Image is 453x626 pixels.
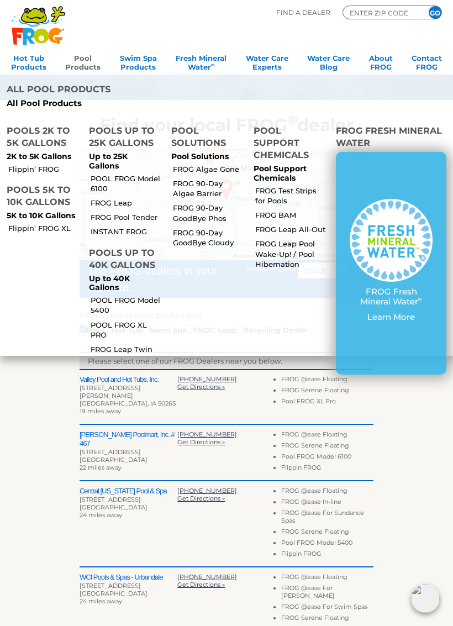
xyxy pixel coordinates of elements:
p: FROG Fresh Mineral Water [350,287,433,307]
li: Flippin FROG [281,550,373,561]
a: FROG 90-Day GoodBye Cloudy [173,228,244,248]
div: [GEOGRAPHIC_DATA], IA 50265 [80,399,177,407]
h4: Pool Support Chemicals [254,125,323,164]
a: [PHONE_NUMBER] [177,573,237,581]
p: Up to 25K Gallons [89,152,158,171]
h2: Central [US_STATE] Pool & Spa [80,487,177,496]
li: FROG @ease Floating [281,487,373,498]
li: FROG @ease In-line [281,498,373,509]
p: Learn More [350,312,433,322]
a: FROG Leap [91,198,162,208]
sup: ∞ [418,295,423,303]
li: FROG @ease For Swim Spas [281,603,373,614]
h4: Pools up to 25K Gallons [89,125,158,152]
a: [PHONE_NUMBER] [177,375,237,383]
li: FROG Serene Floating [281,528,373,539]
a: Water CareBlog [307,50,350,72]
div: [GEOGRAPHIC_DATA] [80,503,177,511]
img: openIcon [411,584,440,613]
p: 5K to 10K Gallons [7,211,76,220]
span: 22 miles away [80,464,122,471]
p: Find A Dealer [276,6,330,19]
input: Zip Code Form [349,8,415,18]
a: FROG Pool Tender [91,212,162,222]
a: FROG Algae Gone [173,164,244,174]
a: AboutFROG [369,50,393,72]
h4: Pools up to 40K Gallons [89,247,158,274]
div: [STREET_ADDRESS] [80,582,177,590]
a: PoolProducts [65,50,101,72]
li: FROG Serene Floating [281,441,373,453]
a: FROG Fresh Mineral Water∞ Learn More [350,199,433,328]
a: Get Directions » [177,495,225,502]
p: Please select one of our FROG Dealers near you below. [88,355,365,366]
li: FROG @ease Floating [281,430,373,441]
a: FROG Leap Twin [91,344,162,354]
a: Swim SpaProducts [120,50,157,72]
a: INSTANT FROG [91,227,162,236]
a: POOL FROG Model 6100 [91,173,162,193]
a: FROG BAM [255,210,326,220]
input: GO [429,6,441,19]
div: [STREET_ADDRESS] [80,496,177,503]
p: Up to 40K Gallons [89,274,158,293]
a: POOL FROG XL PRO [91,320,162,340]
div: [STREET_ADDRESS][PERSON_NAME] [80,384,177,399]
li: Pool FROG Model 6100 [281,453,373,464]
li: FROG @ease Floating [281,375,373,386]
a: Pool Solutions [171,151,229,161]
a: FROG Test Strips for Pools [255,186,326,206]
a: [PHONE_NUMBER] [177,430,237,438]
a: Hot TubProducts [11,50,46,72]
li: Pool FROG XL Pro [281,397,373,408]
span: 19 miles away [80,407,121,415]
a: ContactFROG [412,50,442,72]
h2: Valley Pool and Hot Tubs, Inc. [80,375,177,384]
li: Flippin FROG [281,464,373,475]
a: Flippin' FROG XL [8,223,80,233]
a: FROG 90-Day Algae Barrier [173,178,244,198]
a: Flippin’ FROG [8,164,80,174]
a: FROG Leap All-Out [255,224,326,234]
li: FROG @ease For Sundance Spas [281,509,373,528]
li: FROG Serene Floating [281,614,373,625]
a: Water CareExperts [246,50,288,72]
h4: All Pool Products [7,83,218,98]
p: Pool Support Chemicals [254,164,323,183]
h2: [PERSON_NAME] Poolmart, Inc. # 467 [80,430,177,448]
span: 24 miles away [80,511,122,519]
h4: FROG Fresh Mineral Water [336,125,446,152]
li: FROG @ease Floating [281,573,373,584]
h4: Pools 2K to 5K Gallons [7,125,76,152]
li: FROG @ease For [PERSON_NAME] [281,584,373,603]
a: Get Directions » [177,438,225,446]
a: All Pool Products [7,98,218,108]
p: 2K to 5K Gallons [7,152,76,161]
span: 24 miles away [80,597,122,605]
a: [PHONE_NUMBER] [177,487,237,495]
h4: Pool Solutions [171,125,240,152]
h4: Pools 5K to 10K Gallons [7,184,76,211]
div: [GEOGRAPHIC_DATA] [80,456,177,464]
a: Get Directions » [177,581,225,588]
div: [STREET_ADDRESS] [80,448,177,456]
a: FROG 90-Day GoodBye Phos [173,203,244,223]
a: FROG Leap Pool Wake-Up! / Pool Hibernation [255,239,326,269]
li: FROG Serene Floating [281,386,373,397]
a: Get Directions » [177,383,225,391]
li: Pool FROG Model 5400 [281,539,373,550]
a: Fresh MineralWater∞ [176,50,227,72]
a: POOL FROG Model 5400 [91,295,162,315]
div: [GEOGRAPHIC_DATA] [80,590,177,597]
h2: WCI Pools & Spas - Urbandale [80,573,177,582]
sup: ∞ [211,62,215,68]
